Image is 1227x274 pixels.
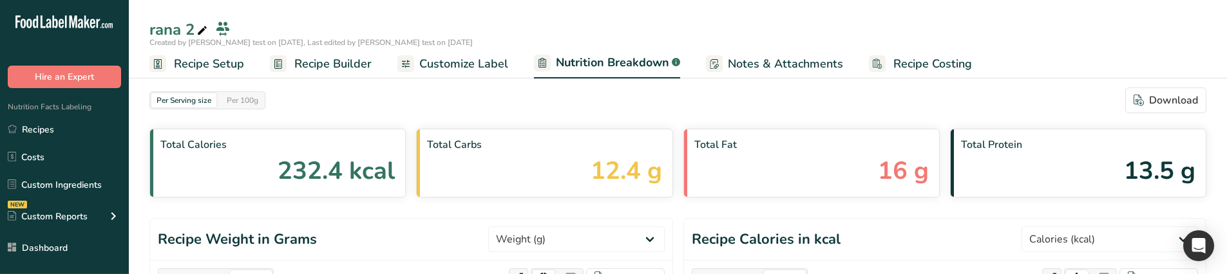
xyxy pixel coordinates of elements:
[706,50,843,78] a: Notes & Attachments
[878,152,929,189] span: 16 g
[1125,87,1206,113] button: Download
[427,137,661,152] span: Total Carbs
[728,55,843,73] span: Notes & Attachments
[158,229,317,250] h1: Recipe Weight in Grams
[8,201,27,208] div: NEW
[222,93,263,107] div: Per 100g
[1183,230,1214,261] div: Open Intercom Messenger
[893,55,972,73] span: Recipe Costing
[278,152,395,189] span: 232.4 kcal
[8,210,88,223] div: Custom Reports
[692,229,841,250] h1: Recipe Calories in kcal
[294,55,372,73] span: Recipe Builder
[1124,152,1195,189] span: 13.5 g
[869,50,972,78] a: Recipe Costing
[8,66,121,88] button: Hire an Expert
[1134,93,1198,108] div: Download
[556,54,669,71] span: Nutrition Breakdown
[149,18,210,41] div: rana 2
[591,152,662,189] span: 12.4 g
[534,48,680,79] a: Nutrition Breakdown
[149,37,473,48] span: Created by [PERSON_NAME] test on [DATE], Last edited by [PERSON_NAME] test on [DATE]
[694,137,929,152] span: Total Fat
[149,50,244,78] a: Recipe Setup
[270,50,372,78] a: Recipe Builder
[419,55,508,73] span: Customize Label
[397,50,508,78] a: Customize Label
[961,137,1195,152] span: Total Protein
[151,93,216,107] div: Per Serving size
[160,137,395,152] span: Total Calories
[174,55,244,73] span: Recipe Setup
